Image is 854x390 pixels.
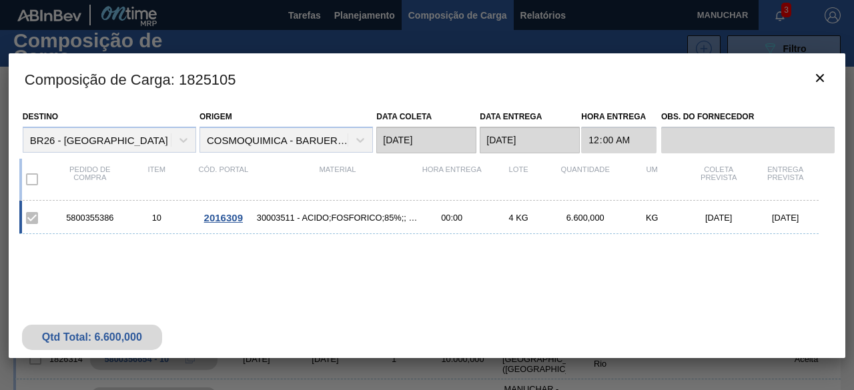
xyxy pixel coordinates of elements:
[661,107,835,127] label: Obs. do Fornecedor
[9,53,845,104] h3: Composição de Carga : 1825105
[752,165,819,193] div: Entrega Prevista
[480,112,542,121] label: Data entrega
[618,165,685,193] div: UM
[376,127,476,153] input: dd/mm/yyyy
[618,213,685,223] div: KG
[552,165,618,193] div: Quantidade
[57,165,123,193] div: Pedido de compra
[190,165,257,193] div: Cód. Portal
[57,213,123,223] div: 5800355386
[199,112,232,121] label: Origem
[418,213,485,223] div: 00:00
[123,165,190,193] div: Item
[485,213,552,223] div: 4 KG
[685,165,752,193] div: Coleta Prevista
[204,212,243,223] span: 2016309
[480,127,580,153] input: dd/mm/yyyy
[257,165,418,193] div: Material
[32,331,152,343] div: Qtd Total: 6.600,000
[123,213,190,223] div: 10
[190,212,257,223] div: Ir para o Pedido
[23,112,58,121] label: Destino
[376,112,432,121] label: Data coleta
[418,165,485,193] div: Hora Entrega
[485,165,552,193] div: Lote
[257,213,418,223] span: 30003511 - ACIDO;FOSFORICO;85%;; CONTAINER
[685,213,752,223] div: [DATE]
[752,213,819,223] div: [DATE]
[581,107,657,127] label: Hora Entrega
[552,213,618,223] div: 6.600,000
